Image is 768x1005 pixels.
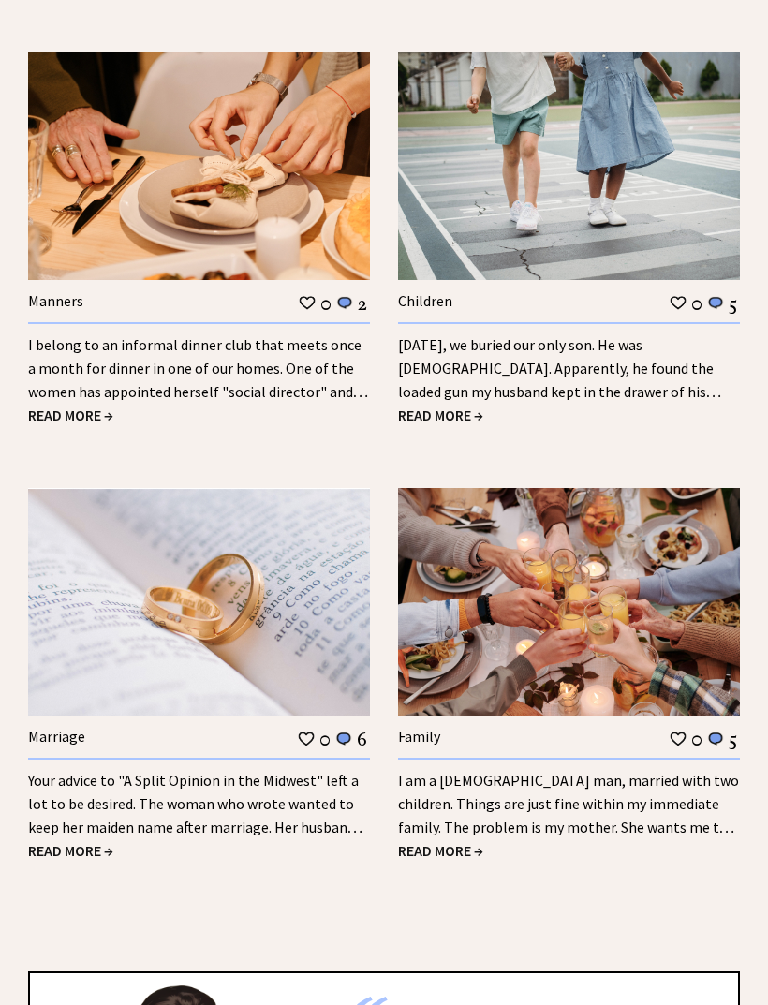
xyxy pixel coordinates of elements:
[398,488,740,716] img: family.jpg
[690,291,703,316] td: 0
[398,727,440,746] a: Family
[335,295,354,312] img: message_round%201.png
[690,727,703,751] td: 0
[28,771,362,860] a: Your advice to "A Split Opinion in the Midwest" left a lot to be desired. The woman who wrote wan...
[728,291,738,316] td: 5
[28,406,113,424] a: READ MORE →
[706,295,725,312] img: message_round%201.png
[28,841,113,860] a: READ MORE →
[398,52,740,279] img: children.jpg
[318,727,332,751] td: 0
[28,727,85,746] a: Marriage
[334,731,353,747] img: message_round%201.png
[28,488,370,716] img: marriage.jpg
[398,841,483,860] a: READ MORE →
[297,730,316,747] img: heart_outline%201.png
[669,730,687,747] img: heart_outline%201.png
[28,291,83,310] a: Manners
[357,291,368,316] td: 2
[356,727,368,751] td: 6
[398,771,739,860] a: I am a [DEMOGRAPHIC_DATA] man, married with two children. Things are just fine within my immediat...
[28,52,370,279] img: manners.jpg
[398,291,452,310] a: Children
[298,294,317,312] img: heart_outline%201.png
[706,731,725,747] img: message_round%201.png
[28,335,368,424] a: I belong to an informal dinner club that meets once a month for dinner in one of our homes. One o...
[398,406,483,424] a: READ MORE →
[669,294,687,312] img: heart_outline%201.png
[728,727,738,751] td: 5
[398,335,721,424] a: [DATE], we buried our only son. He was [DEMOGRAPHIC_DATA]. Apparently, he found the loaded gun my...
[319,291,332,316] td: 0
